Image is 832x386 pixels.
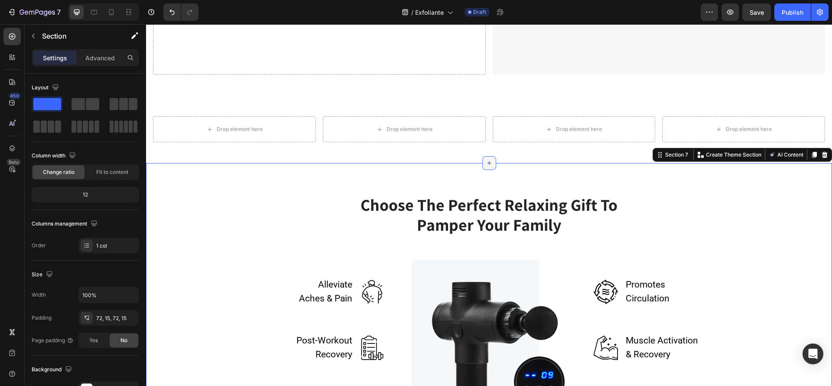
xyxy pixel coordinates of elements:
[43,53,67,62] p: Settings
[8,92,21,99] div: 450
[410,101,456,108] div: Drop element here
[415,8,444,17] span: Exfoliante
[517,127,544,134] div: Section 7
[208,171,479,210] p: Choose The Perfect Relaxing Gift To Pamper Your Family
[79,287,139,303] input: Auto
[32,150,78,162] div: Column width
[214,255,238,280] img: Alt Image
[57,7,61,17] p: 7
[149,310,207,337] p: Post-Workout Recovery
[580,101,626,108] div: Drop element here
[6,159,21,166] div: Beta
[89,337,98,344] span: Yes
[146,24,832,386] iframe: Design area
[42,31,113,41] p: Section
[3,3,65,21] button: 7
[240,101,286,108] div: Drop element here
[33,189,137,201] div: 12
[214,311,238,336] img: Alt Image
[32,314,52,322] div: Padding
[32,337,74,344] div: Page padding
[120,337,127,344] span: No
[96,168,128,176] span: Fit to content
[32,364,74,376] div: Background
[32,242,46,249] div: Order
[448,311,472,336] img: Alt Image
[32,291,46,299] div: Width
[163,3,198,21] div: Undo/Redo
[621,125,659,136] button: AI Content
[480,310,559,337] p: Muscle Activation & Recovery
[560,127,615,134] p: Create Theme Section
[96,242,137,250] div: 1 col
[411,8,413,17] span: /
[803,343,823,364] div: Open Intercom Messenger
[480,254,559,281] p: Promotes Circulation
[149,254,207,281] p: Alleviate Aches & Pain
[742,3,771,21] button: Save
[32,82,61,94] div: Layout
[32,218,99,230] div: Columns management
[85,53,115,62] p: Advanced
[750,9,764,16] span: Save
[32,269,55,281] div: Size
[473,8,486,16] span: Draft
[43,168,75,176] span: Change ratio
[96,314,137,322] div: 72, 15, 72, 15
[782,8,803,17] div: Publish
[448,255,472,280] img: Alt Image
[774,3,811,21] button: Publish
